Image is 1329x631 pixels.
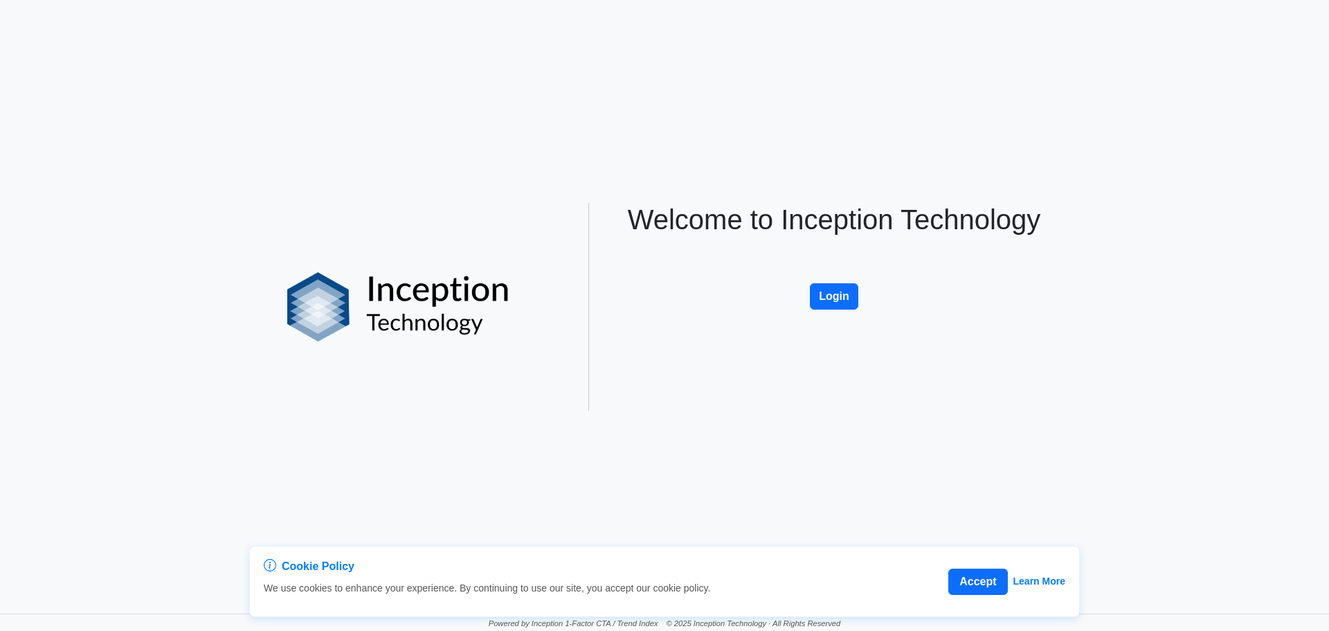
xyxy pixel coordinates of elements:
[282,558,354,575] span: Cookie Policy
[948,569,1007,595] button: Accept
[264,581,710,596] p: We use cookies to enhance your experience. By continuing to use our site, you accept our cookie p...
[810,283,858,310] button: Login
[1013,574,1065,589] a: Learn More
[810,269,858,281] a: Login
[614,203,1054,236] h1: Welcome to Inception Technology
[287,272,509,341] img: logo%20black.png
